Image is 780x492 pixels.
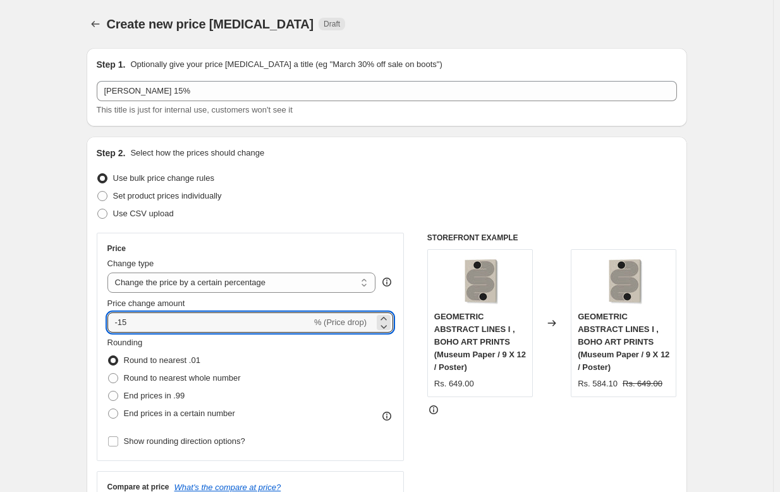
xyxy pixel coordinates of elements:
input: -15 [107,312,312,333]
span: Use CSV upload [113,209,174,218]
h3: Price [107,243,126,254]
span: End prices in .99 [124,391,185,400]
span: Round to nearest whole number [124,373,241,383]
span: End prices in a certain number [124,409,235,418]
img: gallerywrap-resized_212f066c-7c3d-4415-9b16-553eb73bee29_80x.jpg [454,256,505,307]
span: GEOMETRIC ABSTRACT LINES I , BOHO ART PRINTS (Museum Paper / 9 X 12 / Poster) [434,312,526,372]
h3: Compare at price [107,482,169,492]
img: gallerywrap-resized_212f066c-7c3d-4415-9b16-553eb73bee29_80x.jpg [599,256,649,307]
span: Price change amount [107,298,185,308]
span: % (Price drop) [314,317,367,327]
input: 30% off holiday sale [97,81,677,101]
span: Change type [107,259,154,268]
span: This title is just for internal use, customers won't see it [97,105,293,114]
button: What's the compare at price? [174,483,281,492]
span: Draft [324,19,340,29]
p: Optionally give your price [MEDICAL_DATA] a title (eg "March 30% off sale on boots") [130,58,442,71]
strike: Rs. 649.00 [623,378,662,390]
div: Rs. 649.00 [434,378,474,390]
p: Select how the prices should change [130,147,264,159]
span: Use bulk price change rules [113,173,214,183]
div: Rs. 584.10 [578,378,618,390]
span: Set product prices individually [113,191,222,200]
div: help [381,276,393,288]
span: Round to nearest .01 [124,355,200,365]
span: Show rounding direction options? [124,436,245,446]
h2: Step 1. [97,58,126,71]
span: Rounding [107,338,143,347]
h2: Step 2. [97,147,126,159]
button: Price change jobs [87,15,104,33]
h6: STOREFRONT EXAMPLE [427,233,677,243]
span: Create new price [MEDICAL_DATA] [107,17,314,31]
span: GEOMETRIC ABSTRACT LINES I , BOHO ART PRINTS (Museum Paper / 9 X 12 / Poster) [578,312,669,372]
